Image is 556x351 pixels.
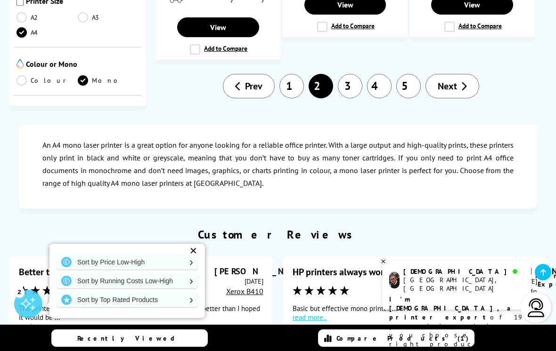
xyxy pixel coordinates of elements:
[16,59,24,69] img: Colour or Mono
[16,75,78,86] a: Colour
[57,273,198,288] a: Sort by Running Costs Low-High
[214,266,263,277] div: [PERSON_NAME]
[26,59,139,71] span: Colour or Mono
[438,80,457,92] span: Next
[5,227,551,242] h2: Customer Reviews
[444,22,502,32] label: Add to Compare
[527,298,546,317] img: user-headset-light.svg
[245,277,263,286] time: [DATE]
[57,292,198,307] a: Sort by Top Rated Products
[78,75,139,86] a: Mono
[245,80,262,92] span: Prev
[16,12,78,23] a: A2
[389,295,514,321] b: I'm [DEMOGRAPHIC_DATA], a printer expert
[403,276,523,293] div: [GEOGRAPHIC_DATA], [GEOGRAPHIC_DATA]
[78,12,139,23] a: A3
[14,287,25,297] div: 2
[389,295,524,349] p: of 19 years! I can help you choose the right product
[279,74,304,98] a: 1
[425,74,479,98] a: Next
[177,17,259,37] a: View
[293,304,537,322] div: Basic but effective mono printer ...
[190,44,247,55] label: Add to Compare
[19,322,263,331] a: read more..
[318,329,474,347] a: Compare Products (1)
[19,266,104,278] div: Better than expected
[57,255,198,270] a: Sort by Price Low-High
[293,266,408,278] div: HP printers always work well
[389,272,400,288] img: chris-livechat.png
[223,74,275,98] a: Prev
[403,267,523,276] div: [DEMOGRAPHIC_DATA]
[367,74,392,98] a: 4
[77,334,184,343] span: Recently Viewed
[187,244,200,257] div: ✕
[16,27,78,38] a: A4
[336,334,469,343] span: Compare Products (1)
[51,329,208,347] a: Recently Viewed
[42,139,514,190] p: An A4 mono laser printer is a great option for anyone looking for a reliable office printer. With...
[226,287,263,296] a: Xerox B410
[293,313,537,322] a: read more..
[396,74,421,98] a: 5
[338,74,362,98] a: 3
[317,22,375,32] label: Add to Compare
